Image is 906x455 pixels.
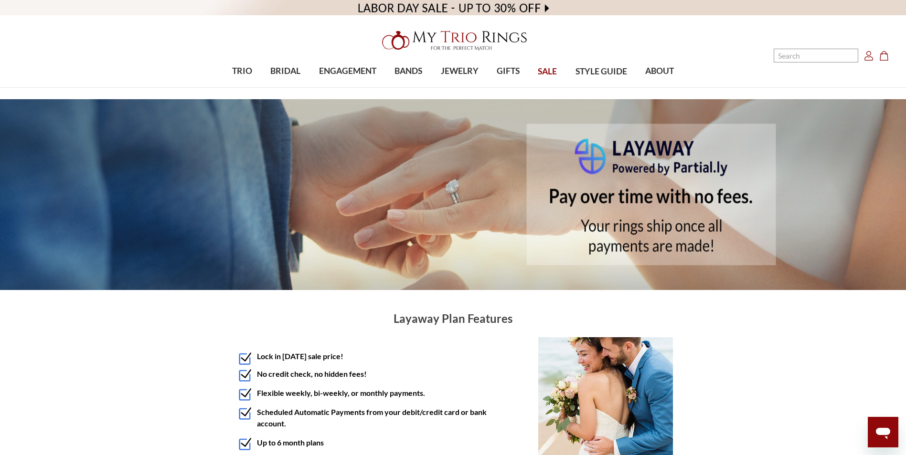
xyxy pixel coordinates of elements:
[441,65,479,77] span: JEWELRY
[223,56,261,87] a: TRIO
[257,369,367,378] strong: No credit check, no hidden fees!
[868,417,898,447] iframe: Button to launch messaging window, conversation in progress
[232,65,252,77] span: TRIO
[257,438,324,447] strong: Up to 6 month plans
[529,56,566,87] a: SALE
[655,87,664,88] button: submenu toggle
[431,56,487,87] a: JEWELRY
[270,65,300,77] span: BRIDAL
[394,65,422,77] span: BANDS
[257,407,487,428] strong: from your debit/credit card or bank account.
[343,87,352,88] button: submenu toggle
[385,56,431,87] a: BANDS
[497,65,520,77] span: GIFTS
[864,51,874,61] svg: Account
[538,65,557,78] span: SALE
[645,65,674,77] span: ABOUT
[636,56,683,87] a: ABOUT
[879,50,895,61] a: Cart with 0 items
[390,388,425,397] strong: payments.
[234,311,673,325] h1: Layaway Plan Features
[488,56,529,87] a: GIFTS
[774,49,858,62] input: Search and use arrows or TAB to navigate results
[404,87,413,88] button: submenu toggle
[319,65,376,77] span: ENGAGEMENT
[455,87,464,88] button: submenu toggle
[257,388,388,397] strong: Flexible weekly, bi-weekly, or monthly
[263,25,643,56] a: My Trio Rings
[257,352,343,361] strong: Lock in [DATE] sale price!
[237,87,247,88] button: submenu toggle
[566,56,636,87] a: STYLE GUIDE
[377,25,530,56] img: My Trio Rings
[261,56,309,87] a: BRIDAL
[576,65,627,78] span: STYLE GUIDE
[879,51,889,61] svg: cart.cart_preview
[257,407,365,416] strong: Scheduled Automatic Payments
[310,56,385,87] a: ENGAGEMENT
[864,50,874,61] a: Account
[281,87,290,88] button: submenu toggle
[503,87,513,88] button: submenu toggle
